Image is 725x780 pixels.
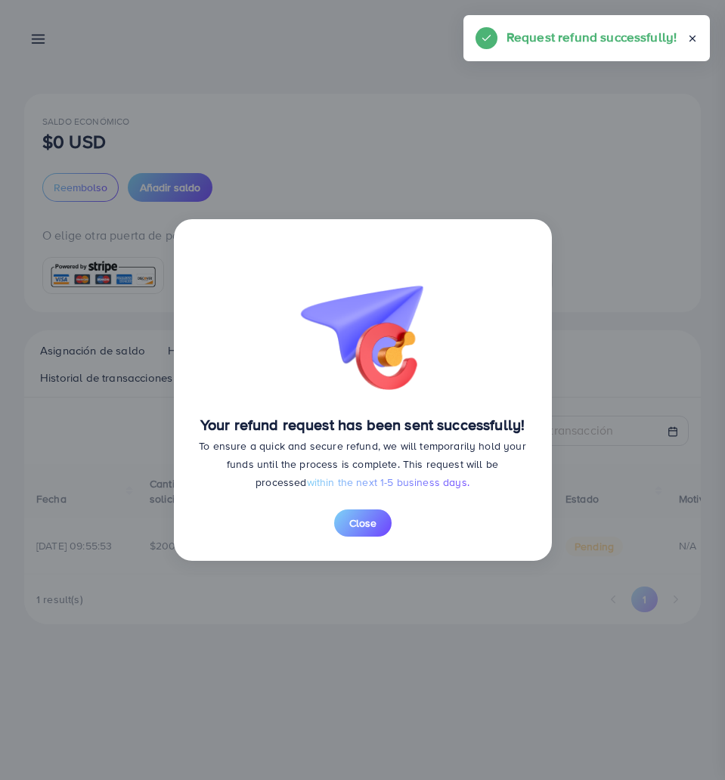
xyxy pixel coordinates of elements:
[349,515,376,531] span: Close
[198,437,528,491] p: To ensure a quick and secure refund, we will temporarily hold your funds until the process is com...
[334,509,392,537] button: Close
[507,27,677,47] h5: Request refund successfully!
[307,475,469,490] span: within the next 1-5 business days.
[198,416,528,434] h4: Your refund request has been sent successfully!
[287,243,438,398] img: bg-request-refund-success.26ac5564.png
[661,712,714,769] iframe: Charlar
